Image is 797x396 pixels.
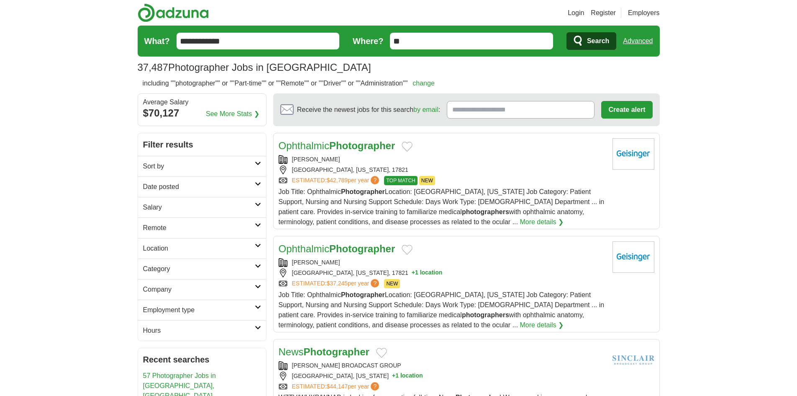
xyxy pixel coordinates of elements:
[143,326,255,336] h2: Hours
[143,78,435,88] h2: including ""photographer"" or ""Part-time"" or ""Remote"" or ""Driver"" or ""Administration""
[138,217,266,238] a: Remote
[143,264,255,274] h2: Category
[279,243,395,254] a: OphthalmicPhotographer
[341,291,385,298] strong: Photographer
[143,305,255,315] h2: Employment type
[353,35,383,47] label: Where?
[138,156,266,176] a: Sort by
[326,383,348,390] span: $44,147
[462,311,509,318] strong: photographers
[138,3,209,22] img: Adzuna logo
[279,372,606,380] div: [GEOGRAPHIC_DATA], [US_STATE]
[279,188,605,225] span: Job Title: Ophthalmic Location: [GEOGRAPHIC_DATA], [US_STATE] Job Category: Patient Support, Nurs...
[279,140,395,151] a: OphthalmicPhotographer
[402,142,413,152] button: Add to favorite jobs
[520,320,564,330] a: More details ❯
[566,32,616,50] button: Search
[292,259,340,266] a: [PERSON_NAME]
[412,269,415,277] span: +
[628,8,660,18] a: Employers
[143,353,261,366] h2: Recent searches
[292,176,381,185] a: ESTIMATED:$42,789per year?
[612,241,654,273] img: Geisinger Health System logo
[292,382,381,391] a: ESTIMATED:$44,147per year?
[138,238,266,259] a: Location
[371,279,379,287] span: ?
[297,105,440,115] span: Receive the newest jobs for this search :
[384,176,417,185] span: TOP MATCH
[341,188,385,195] strong: Photographer
[304,346,369,357] strong: Photographer
[402,245,413,255] button: Add to favorite jobs
[326,177,348,184] span: $42,789
[279,291,605,329] span: Job Title: Ophthalmic Location: [GEOGRAPHIC_DATA], [US_STATE] Job Category: Patient Support, Nurs...
[206,109,259,119] a: See More Stats ❯
[292,156,340,163] a: [PERSON_NAME]
[144,35,170,47] label: What?
[623,33,653,49] a: Advanced
[279,269,606,277] div: [GEOGRAPHIC_DATA], [US_STATE], 17821
[138,60,168,75] span: 37,487
[612,138,654,170] img: Geisinger Health System logo
[143,285,255,295] h2: Company
[143,106,261,121] div: $70,127
[143,182,255,192] h2: Date posted
[329,243,395,254] strong: Photographer
[419,176,435,185] span: NEW
[371,176,379,184] span: ?
[143,161,255,171] h2: Sort by
[371,382,379,391] span: ?
[143,99,261,106] div: Average Salary
[138,279,266,300] a: Company
[138,62,371,73] h1: Photographer Jobs in [GEOGRAPHIC_DATA]
[292,362,401,369] a: [PERSON_NAME] BROADCAST GROUP
[292,279,381,288] a: ESTIMATED:$37,245per year?
[326,280,348,287] span: $37,245
[143,202,255,212] h2: Salary
[138,320,266,341] a: Hours
[520,217,564,227] a: More details ❯
[412,269,443,277] button: +1 location
[591,8,616,18] a: Register
[138,176,266,197] a: Date posted
[392,372,423,380] button: +1 location
[413,80,435,87] a: change
[601,101,652,119] button: Create alert
[413,106,438,113] a: by email
[462,208,509,215] strong: photographers
[138,259,266,279] a: Category
[138,133,266,156] h2: Filter results
[143,243,255,254] h2: Location
[138,300,266,320] a: Employment type
[384,279,400,288] span: NEW
[279,166,606,174] div: [GEOGRAPHIC_DATA], [US_STATE], 17821
[587,33,609,49] span: Search
[279,346,369,357] a: NewsPhotographer
[392,372,395,380] span: +
[138,197,266,217] a: Salary
[568,8,584,18] a: Login
[329,140,395,151] strong: Photographer
[612,344,654,376] img: Sinclair Broadcast Group logo
[143,223,255,233] h2: Remote
[376,348,387,358] button: Add to favorite jobs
